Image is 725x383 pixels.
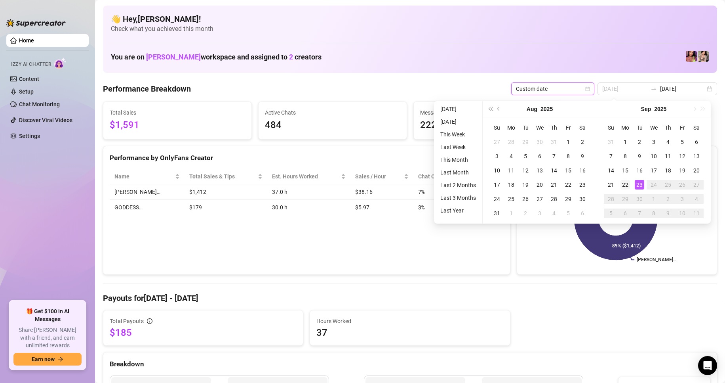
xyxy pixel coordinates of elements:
[6,19,66,27] img: logo-BBDzfeDw.svg
[110,326,297,339] span: $185
[547,192,561,206] td: 2025-08-28
[563,180,573,190] div: 22
[649,166,658,175] div: 17
[677,151,687,161] div: 12
[604,206,618,220] td: 2025-10-05
[535,137,544,147] div: 30
[635,194,644,204] div: 30
[618,149,632,163] td: 2025-09-08
[527,101,537,117] button: Choose a month
[561,121,575,135] th: Fr
[355,172,402,181] span: Sales / Hour
[663,151,673,161] div: 11
[13,353,82,366] button: Earn nowarrow-right
[437,206,479,215] li: Last Year
[418,172,493,181] span: Chat Conversion
[32,356,55,362] span: Earn now
[675,135,689,149] td: 2025-09-05
[661,121,675,135] th: Th
[618,163,632,178] td: 2025-09-15
[110,200,185,215] td: GODDESS…
[661,192,675,206] td: 2025-10-02
[437,117,479,126] li: [DATE]
[649,180,658,190] div: 24
[420,118,556,133] span: 2226
[549,166,559,175] div: 14
[661,149,675,163] td: 2025-09-11
[585,86,590,91] span: calendar
[547,163,561,178] td: 2025-08-14
[689,206,704,220] td: 2025-10-11
[632,135,647,149] td: 2025-09-02
[495,101,503,117] button: Previous month (PageUp)
[185,184,267,200] td: $1,412
[606,209,616,218] div: 5
[632,149,647,163] td: 2025-09-09
[521,137,530,147] div: 29
[506,166,516,175] div: 11
[686,51,697,62] img: GODDESS
[606,194,616,204] div: 28
[549,151,559,161] div: 7
[575,192,590,206] td: 2025-08-30
[663,194,673,204] div: 2
[189,172,256,181] span: Total Sales & Tips
[265,108,400,117] span: Active Chats
[689,192,704,206] td: 2025-10-04
[19,76,39,82] a: Content
[637,257,676,263] text: [PERSON_NAME]…
[647,135,661,149] td: 2025-09-03
[518,149,533,163] td: 2025-08-05
[413,169,504,184] th: Chat Conversion
[689,149,704,163] td: 2025-09-13
[661,206,675,220] td: 2025-10-09
[492,209,502,218] div: 31
[146,53,201,61] span: [PERSON_NAME]
[677,137,687,147] div: 5
[418,203,431,212] span: 3 %
[618,135,632,149] td: 2025-09-01
[635,180,644,190] div: 23
[19,88,34,95] a: Setup
[663,209,673,218] div: 9
[578,194,587,204] div: 30
[578,180,587,190] div: 23
[506,209,516,218] div: 1
[267,184,350,200] td: 37.0 h
[490,135,504,149] td: 2025-07-27
[490,192,504,206] td: 2025-08-24
[506,194,516,204] div: 25
[578,166,587,175] div: 16
[575,178,590,192] td: 2025-08-23
[110,359,710,370] div: Breakdown
[437,130,479,139] li: This Week
[114,172,173,181] span: Name
[533,135,547,149] td: 2025-07-30
[547,135,561,149] td: 2025-07-31
[561,192,575,206] td: 2025-08-29
[606,180,616,190] div: 21
[635,137,644,147] div: 2
[575,149,590,163] td: 2025-08-09
[549,194,559,204] div: 28
[692,209,701,218] div: 11
[689,163,704,178] td: 2025-09-20
[618,178,632,192] td: 2025-09-22
[606,166,616,175] div: 14
[661,178,675,192] td: 2025-09-25
[604,121,618,135] th: Su
[547,206,561,220] td: 2025-09-04
[111,53,322,61] h1: You are on workspace and assigned to creators
[110,317,144,326] span: Total Payouts
[533,121,547,135] th: We
[11,61,51,68] span: Izzy AI Chatter
[549,180,559,190] div: 21
[533,163,547,178] td: 2025-08-13
[663,180,673,190] div: 25
[575,135,590,149] td: 2025-08-02
[660,84,705,93] input: End date
[563,194,573,204] div: 29
[604,178,618,192] td: 2025-09-21
[620,137,630,147] div: 1
[521,180,530,190] div: 19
